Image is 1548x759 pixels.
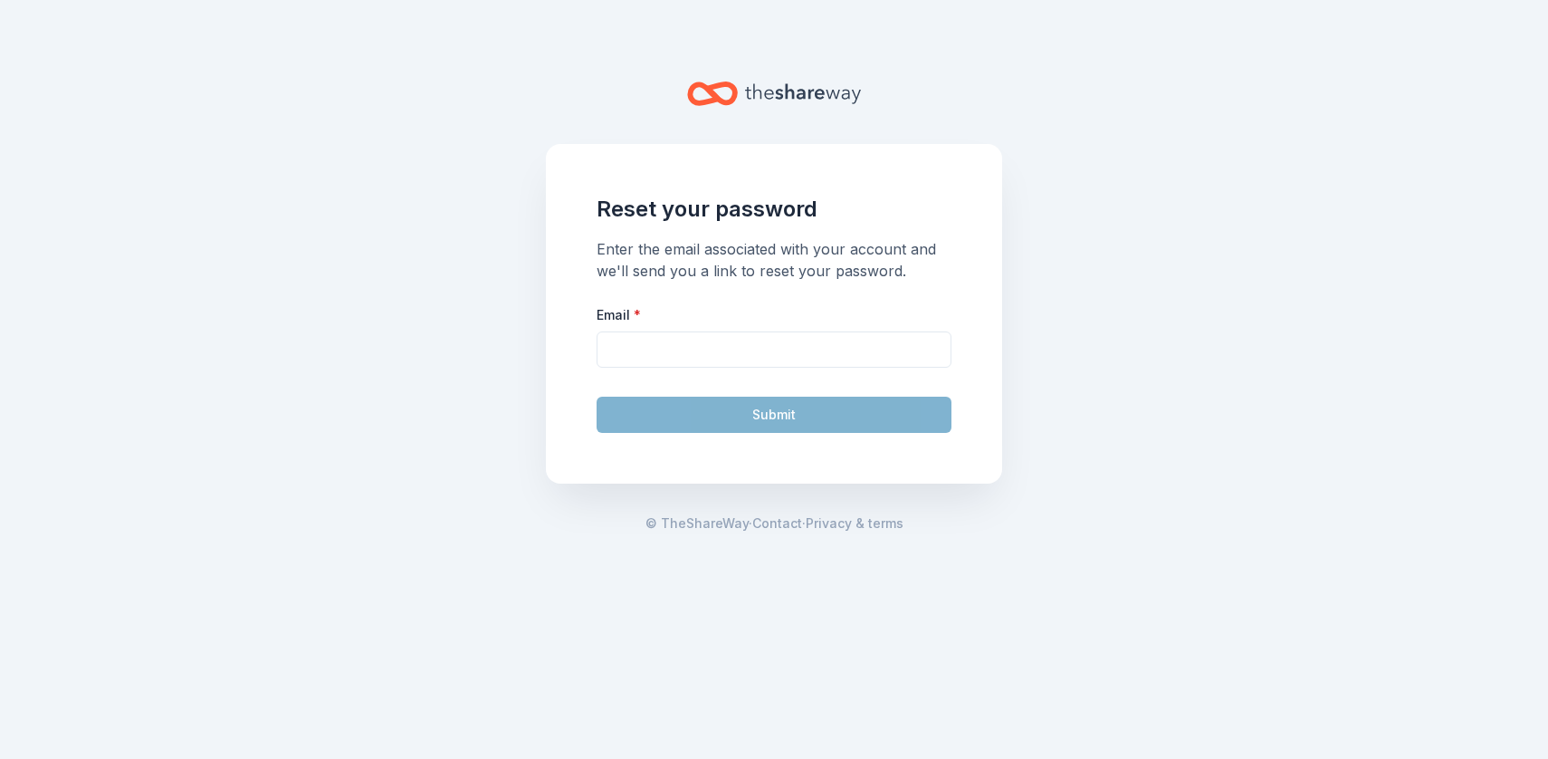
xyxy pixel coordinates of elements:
[597,238,951,282] div: Enter the email associated with your account and we'll send you a link to reset your password.
[597,195,951,224] h1: Reset your password
[752,513,802,534] a: Contact
[806,513,903,534] a: Privacy & terms
[687,72,861,115] a: Home
[645,513,903,534] span: · ·
[645,515,749,531] span: © TheShareWay
[597,306,641,324] label: Email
